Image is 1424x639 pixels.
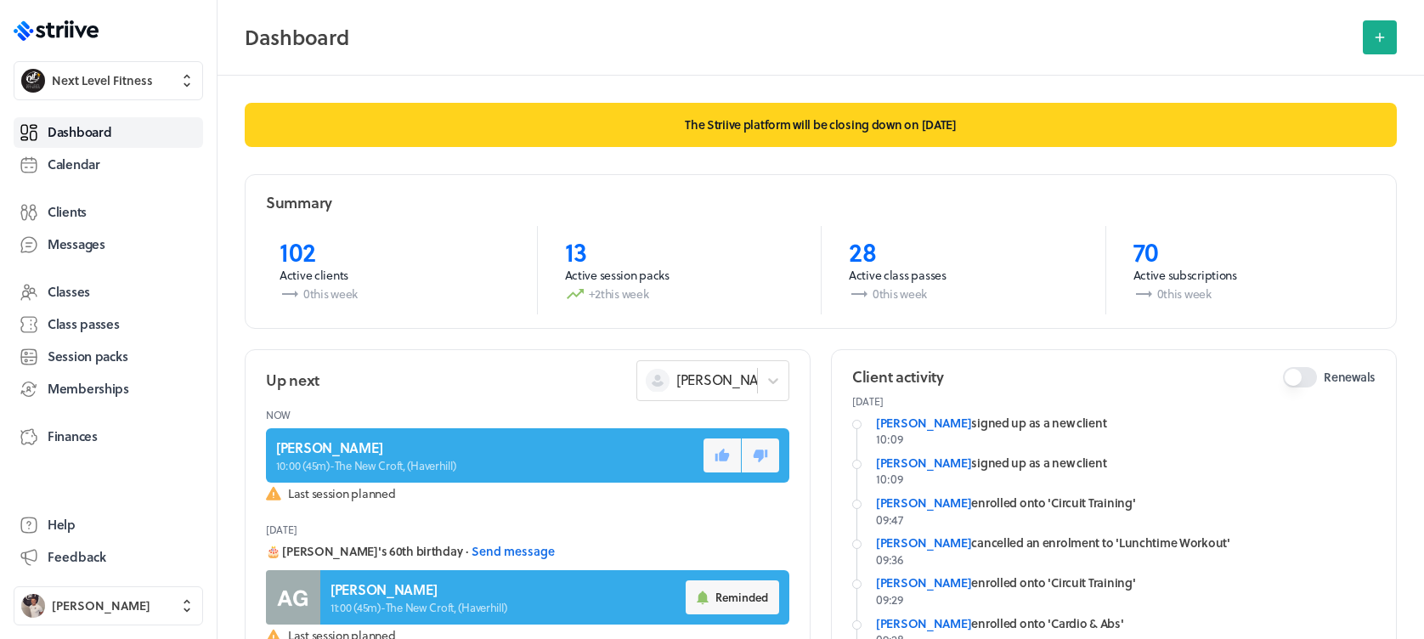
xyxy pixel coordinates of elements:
[849,284,1078,304] p: 0 this week
[876,414,971,432] a: [PERSON_NAME]
[266,516,789,543] header: [DATE]
[245,20,1353,54] h2: Dashboard
[876,534,1376,551] div: cancelled an enrolment to 'Lunchtime Workout'
[876,512,1376,529] p: 09:47
[14,510,203,540] a: Help
[14,421,203,452] a: Finances
[852,394,1376,408] p: [DATE]
[48,123,111,141] span: Dashboard
[48,235,105,253] span: Messages
[21,594,45,618] img: Ben Robinson
[14,542,203,573] button: Feedback
[280,284,510,304] p: 0 this week
[1324,369,1376,386] span: Renewals
[876,494,971,512] a: [PERSON_NAME]
[876,431,1376,448] p: 10:09
[252,226,537,314] a: 102Active clients0this week
[52,72,153,89] span: Next Level Fitness
[1133,236,1363,267] p: 70
[14,309,203,340] a: Class passes
[676,370,782,389] span: [PERSON_NAME]
[48,516,76,534] span: Help
[48,427,98,445] span: Finances
[686,580,779,614] button: Reminded
[876,455,1376,472] div: signed up as a new client
[266,401,789,428] header: Now
[1133,267,1363,284] p: Active subscriptions
[266,370,319,391] h2: Up next
[849,267,1078,284] p: Active class passes
[1283,367,1317,387] button: Renewals
[14,61,203,100] button: Next Level FitnessNext Level Fitness
[21,69,45,93] img: Next Level Fitness
[14,342,203,372] a: Session packs
[14,117,203,148] a: Dashboard
[466,543,468,560] span: ·
[280,267,510,284] p: Active clients
[876,534,971,551] a: [PERSON_NAME]
[14,586,203,625] button: Ben Robinson[PERSON_NAME]
[472,543,555,560] button: Send message
[245,103,1397,147] p: The Striive platform will be closing down on [DATE]
[288,485,789,502] span: Last session planned
[876,415,1376,432] div: signed up as a new client
[876,551,1376,568] p: 09:36
[876,454,971,472] a: [PERSON_NAME]
[876,591,1376,608] p: 09:29
[565,284,794,304] p: +2 this week
[14,374,203,404] a: Memberships
[14,197,203,228] a: Clients
[52,597,150,614] span: [PERSON_NAME]
[48,283,90,301] span: Classes
[266,192,332,213] h2: Summary
[266,543,789,560] div: 🎂 [PERSON_NAME]'s 60th birthday
[14,277,203,308] a: Classes
[876,471,1376,488] p: 10:09
[565,236,794,267] p: 13
[537,226,822,314] a: 13Active session packs+2this week
[1133,284,1363,304] p: 0 this week
[280,236,510,267] p: 102
[876,614,971,632] a: [PERSON_NAME]
[14,150,203,180] a: Calendar
[14,229,203,260] a: Messages
[48,203,87,221] span: Clients
[48,348,127,365] span: Session packs
[48,315,120,333] span: Class passes
[565,267,794,284] p: Active session packs
[876,615,1376,632] div: enrolled onto 'Cardio & Abs'
[715,590,768,605] span: Reminded
[48,548,106,566] span: Feedback
[48,380,129,398] span: Memberships
[1105,226,1390,314] a: 70Active subscriptions0this week
[876,574,971,591] a: [PERSON_NAME]
[48,156,100,173] span: Calendar
[849,236,1078,267] p: 28
[1375,590,1416,631] iframe: gist-messenger-bubble-iframe
[852,366,944,387] h2: Client activity
[876,574,1376,591] div: enrolled onto 'Circuit Training'
[876,495,1376,512] div: enrolled onto 'Circuit Training'
[821,226,1105,314] a: 28Active class passes0this week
